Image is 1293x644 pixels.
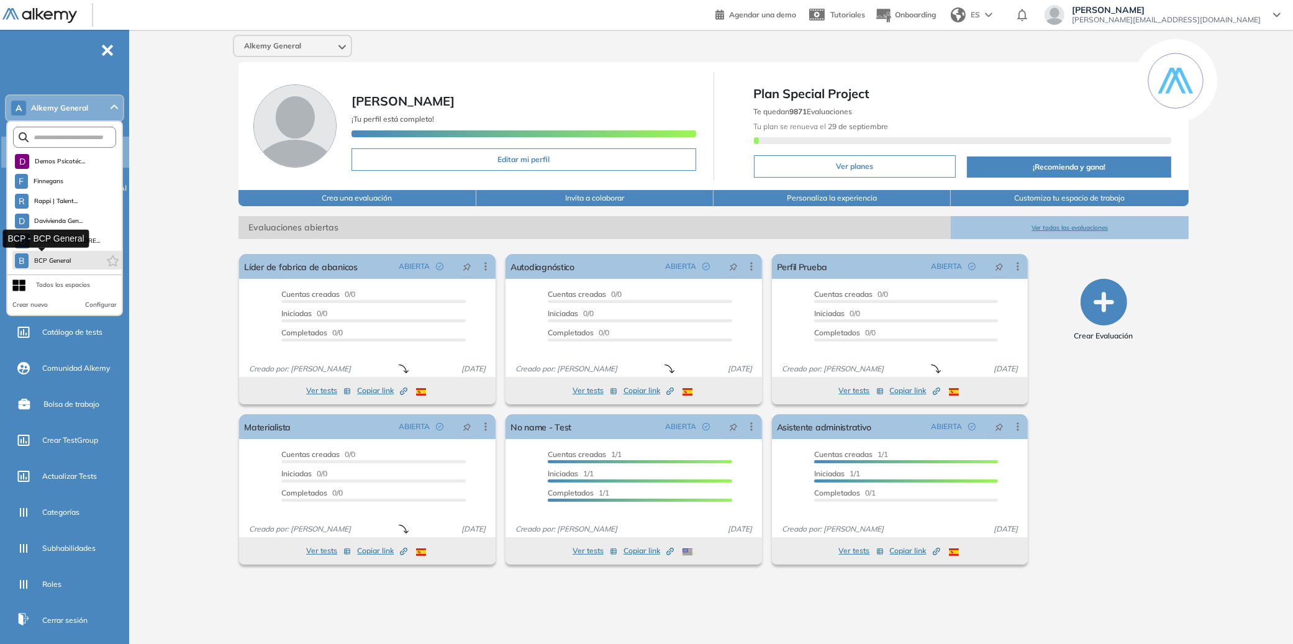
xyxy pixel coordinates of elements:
[702,263,710,270] span: check-circle
[573,383,617,398] button: Ver tests
[548,469,594,478] span: 1/1
[476,190,714,206] button: Invita a colaborar
[352,114,434,124] span: ¡Tu perfil está completo!
[968,263,976,270] span: check-circle
[548,450,606,459] span: Cuentas creadas
[34,216,83,226] span: Davivienda Gen...
[281,289,355,299] span: 0/0
[244,363,356,374] span: Creado por: [PERSON_NAME]
[729,261,738,271] span: pushpin
[1074,279,1133,342] button: Crear Evaluación
[16,103,22,113] span: A
[995,261,1004,271] span: pushpin
[35,236,99,246] span: DMD COMPRESORE...
[814,328,876,337] span: 0/0
[2,229,89,247] div: BCP - BCP General
[281,469,327,478] span: 0/0
[814,488,860,497] span: Completados
[548,328,594,337] span: Completados
[702,423,710,430] span: check-circle
[754,84,1171,103] span: Plan Special Project
[463,422,471,432] span: pushpin
[416,388,426,396] img: ESP
[352,93,455,109] span: [PERSON_NAME]
[968,423,976,430] span: check-circle
[839,543,884,558] button: Ver tests
[814,309,860,318] span: 0/0
[720,256,747,276] button: pushpin
[814,309,845,318] span: Iniciadas
[890,545,940,556] span: Copiar link
[281,309,327,318] span: 0/0
[875,2,936,29] button: Onboarding
[281,488,343,497] span: 0/0
[42,579,61,590] span: Roles
[12,300,48,310] button: Crear nuevo
[238,190,476,206] button: Crea una evaluación
[715,6,796,21] a: Agendar una demo
[754,107,853,116] span: Te quedan Evaluaciones
[548,289,606,299] span: Cuentas creadas
[548,469,578,478] span: Iniciadas
[510,414,571,439] a: No name - Test
[42,327,102,338] span: Catálogo de tests
[839,383,884,398] button: Ver tests
[19,216,25,226] span: D
[814,488,876,497] span: 0/1
[624,383,674,398] button: Copiar link
[281,328,327,337] span: Completados
[985,12,992,17] img: arrow
[814,450,873,459] span: Cuentas creadas
[281,488,327,497] span: Completados
[2,8,77,24] img: Logo
[1071,501,1293,644] iframe: Chat Widget
[399,421,430,432] span: ABIERTA
[436,263,443,270] span: check-circle
[244,254,358,279] a: Líder de fabrica de abanicos
[814,450,888,459] span: 1/1
[949,388,959,396] img: ESP
[729,422,738,432] span: pushpin
[971,9,980,20] span: ES
[510,254,574,279] a: Autodiagnóstico
[949,548,959,556] img: ESP
[244,414,291,439] a: Materialista
[720,417,747,437] button: pushpin
[573,543,617,558] button: Ver tests
[931,421,962,432] span: ABIERTA
[244,41,301,51] span: Alkemy General
[85,300,117,310] button: Configurar
[624,385,674,396] span: Copiar link
[951,190,1188,206] button: Customiza tu espacio de trabajo
[42,615,88,626] span: Cerrar sesión
[967,156,1171,178] button: ¡Recomienda y gana!
[814,289,888,299] span: 0/0
[416,548,426,556] img: ESP
[989,363,1023,374] span: [DATE]
[456,363,491,374] span: [DATE]
[436,423,443,430] span: check-circle
[510,363,622,374] span: Creado por: [PERSON_NAME]
[931,261,962,272] span: ABIERTA
[281,309,312,318] span: Iniciadas
[830,10,865,19] span: Tutoriales
[463,261,471,271] span: pushpin
[683,388,692,396] img: ESP
[729,10,796,19] span: Agendar una demo
[42,507,79,518] span: Categorías
[42,471,97,482] span: Actualizar Tests
[548,488,594,497] span: Completados
[352,148,696,171] button: Editar mi perfil
[995,422,1004,432] span: pushpin
[754,155,956,178] button: Ver planes
[357,543,407,558] button: Copiar link
[36,280,90,290] div: Todos los espacios
[1072,15,1261,25] span: [PERSON_NAME][EMAIL_ADDRESS][DOMAIN_NAME]
[548,328,609,337] span: 0/0
[683,548,692,556] img: USA
[281,450,340,459] span: Cuentas creadas
[951,7,966,22] img: world
[1074,330,1133,342] span: Crear Evaluación
[253,84,337,168] img: Foto de perfil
